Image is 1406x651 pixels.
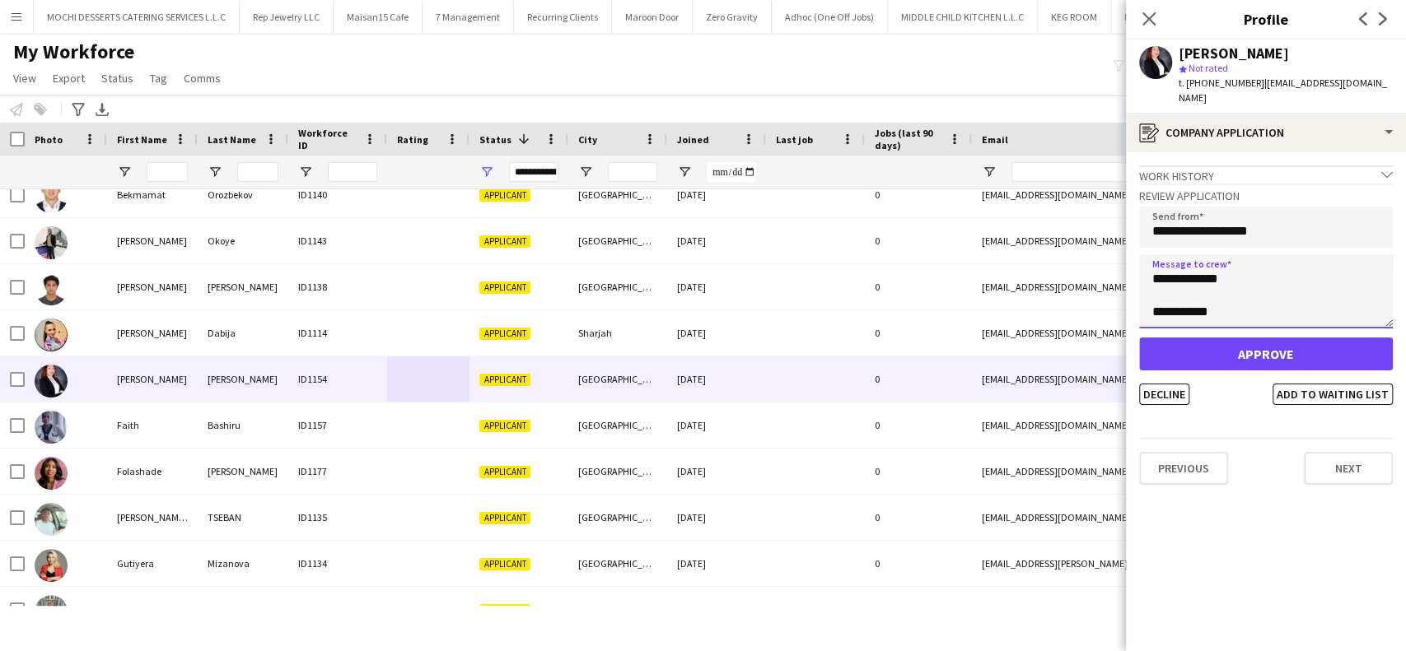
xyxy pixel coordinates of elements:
input: Last Name Filter Input [237,162,278,182]
button: Open Filter Menu [578,165,593,179]
div: [DATE] [667,172,766,217]
button: Previous [1139,452,1228,485]
span: Jobs (last 90 days) [875,127,942,151]
button: Open Filter Menu [982,165,997,179]
span: My Workforce [13,40,134,64]
span: | [EMAIL_ADDRESS][DOMAIN_NAME] [1179,77,1387,104]
button: Rep Jewelry LLC [240,1,334,33]
div: [DATE] [667,495,766,540]
div: [PERSON_NAME] [198,449,288,494]
input: First Name Filter Input [147,162,188,182]
div: [PERSON_NAME] [1179,46,1289,61]
div: [GEOGRAPHIC_DATA] [568,218,667,263]
div: [PERSON_NAME] [107,356,198,402]
div: Company application [1126,113,1406,152]
button: Open Filter Menu [208,165,222,179]
img: Gutiyera Mizanova [35,549,68,582]
div: [DATE] [667,310,766,356]
div: ID1138 [288,264,387,309]
button: MIDDLE CHILD KITCHEN L.L.C [888,1,1038,33]
img: GAUS TCHAKOUTE TSEBAN [35,503,68,536]
img: Faith Bashiru [35,411,68,444]
div: 0 [865,587,972,632]
button: Maisan15 Cafe [334,1,423,33]
button: MOCHI DESSERTS CATERING SERVICES L.L.C [34,1,240,33]
div: 0 [865,449,972,494]
span: Applicant [479,558,530,570]
div: [DATE] [667,449,766,494]
div: ID1157 [288,402,387,448]
span: Workforce ID [298,127,357,151]
span: Last Name [208,133,256,146]
a: Status [95,67,140,89]
span: Tag [150,71,167,86]
div: [GEOGRAPHIC_DATA] [568,587,667,632]
button: Miral Experiences [1111,1,1211,33]
app-action-btn: Advanced filters [68,100,88,119]
div: ID1135 [288,495,387,540]
div: ID1143 [288,218,387,263]
div: [DATE] [667,356,766,402]
div: Gutiyera [107,541,198,586]
button: Adhoc (One Off Jobs) [772,1,888,33]
div: [PERSON_NAME] [107,218,198,263]
span: Status [479,133,511,146]
div: ID1141 [288,587,387,632]
div: Okoye [198,218,288,263]
div: [GEOGRAPHIC_DATA] [568,264,667,309]
button: Open Filter Menu [298,165,313,179]
input: Workforce ID Filter Input [328,162,377,182]
div: Faith [107,402,198,448]
div: [DATE] [667,218,766,263]
button: Open Filter Menu [677,165,692,179]
img: Hassan Elasfory [35,595,68,628]
div: Dabija [198,310,288,356]
div: 0 [865,172,972,217]
img: Bekmamat Orozbekov [35,180,68,213]
span: Last job [776,133,813,146]
a: Tag [143,67,174,89]
span: Applicant [479,281,530,294]
div: 0 [865,356,972,402]
span: Rating [397,133,428,146]
div: [EMAIL_ADDRESS][DOMAIN_NAME] [972,310,1301,356]
span: Applicant [479,235,530,248]
div: 0 [865,310,972,356]
div: [PERSON_NAME] [107,264,198,309]
h3: Review Application [1139,188,1393,203]
button: Add to waiting list [1273,384,1393,405]
button: Approve [1139,337,1393,370]
div: ID1140 [288,172,387,217]
app-action-btn: Export XLSX [92,100,112,119]
a: Export [46,67,91,89]
img: Folashade Habeeb [35,457,68,490]
button: KEG ROOM [1038,1,1111,33]
div: [PERSON_NAME] [198,264,288,309]
button: 7 Management [423,1,514,33]
span: Comms [184,71,221,86]
span: Applicant [479,604,530,616]
div: 0 [865,495,972,540]
div: [EMAIL_ADDRESS][DOMAIN_NAME] [972,449,1301,494]
h3: Profile [1126,8,1406,30]
div: Work history [1139,165,1393,184]
div: [GEOGRAPHIC_DATA] [568,402,667,448]
span: Photo [35,133,63,146]
span: City [578,133,597,146]
img: elenita sarno [35,365,68,398]
span: t. [PHONE_NUMBER] [1179,77,1264,89]
div: [EMAIL_ADDRESS][DOMAIN_NAME] [972,264,1301,309]
div: ID1114 [288,310,387,356]
span: View [13,71,36,86]
div: Mizanova [198,541,288,586]
img: Dorina Dabija [35,319,68,351]
span: First Name [117,133,167,146]
span: Applicant [479,466,530,478]
div: ID1154 [288,356,387,402]
div: [EMAIL_ADDRESS][DOMAIN_NAME] [972,495,1301,540]
div: Bashiru [198,402,288,448]
span: Not rated [1189,62,1228,74]
div: [EMAIL_ADDRESS][PERSON_NAME][DOMAIN_NAME] [972,541,1301,586]
div: [PERSON_NAME] [198,356,288,402]
div: [EMAIL_ADDRESS][DOMAIN_NAME] [972,356,1301,402]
